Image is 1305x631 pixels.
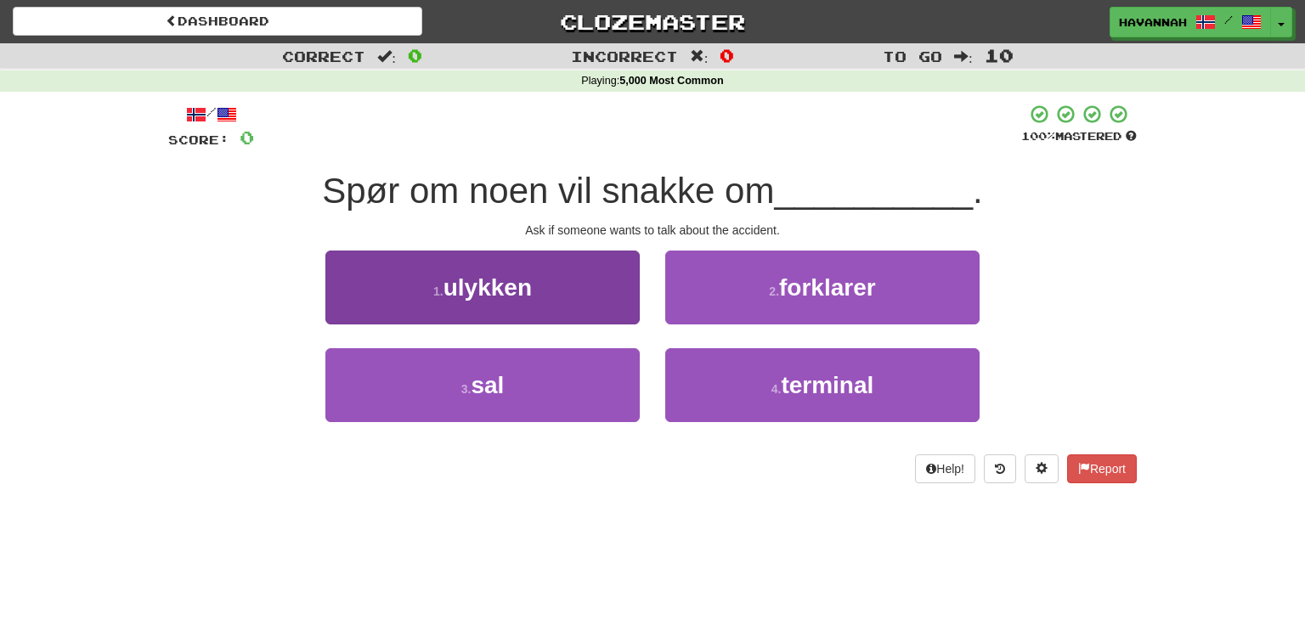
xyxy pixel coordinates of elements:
[665,251,980,324] button: 2.forklarer
[443,274,532,301] span: ulykken
[471,372,504,398] span: sal
[984,454,1016,483] button: Round history (alt+y)
[720,45,734,65] span: 0
[13,7,422,36] a: Dashboard
[1224,14,1233,25] span: /
[1067,454,1137,483] button: Report
[690,49,709,64] span: :
[771,382,782,396] small: 4 .
[1021,129,1137,144] div: Mastered
[240,127,254,148] span: 0
[1110,7,1271,37] a: havannah /
[973,171,983,211] span: .
[448,7,857,37] a: Clozemaster
[322,171,774,211] span: Spør om noen vil snakke om
[325,251,640,324] button: 1.ulykken
[954,49,973,64] span: :
[282,48,365,65] span: Correct
[325,348,640,422] button: 3.sal
[883,48,942,65] span: To go
[774,171,973,211] span: __________
[461,382,472,396] small: 3 .
[665,348,980,422] button: 4.terminal
[769,285,779,298] small: 2 .
[915,454,975,483] button: Help!
[571,48,678,65] span: Incorrect
[781,372,873,398] span: terminal
[168,222,1137,239] div: Ask if someone wants to talk about the accident.
[1119,14,1187,30] span: havannah
[985,45,1014,65] span: 10
[619,75,723,87] strong: 5,000 Most Common
[779,274,876,301] span: forklarer
[408,45,422,65] span: 0
[168,104,254,125] div: /
[433,285,443,298] small: 1 .
[168,132,229,147] span: Score:
[377,49,396,64] span: :
[1021,129,1055,143] span: 100 %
